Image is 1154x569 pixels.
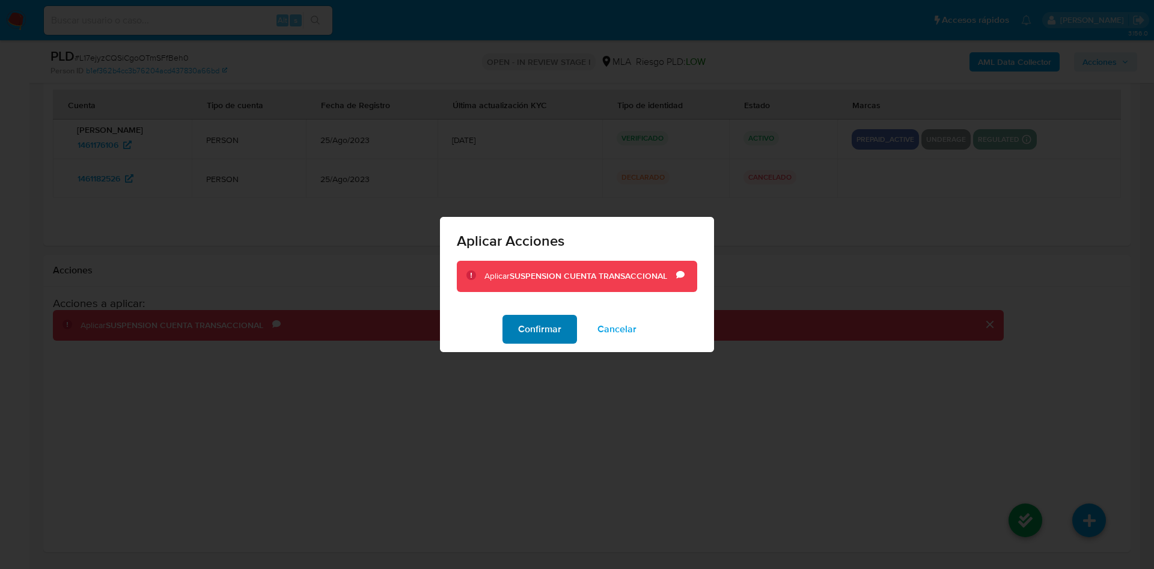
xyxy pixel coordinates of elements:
[510,270,667,282] b: SUSPENSION CUENTA TRANSACCIONAL
[484,270,676,282] div: Aplicar
[457,234,697,248] span: Aplicar Acciones
[582,315,652,344] button: Cancelar
[518,316,561,342] span: Confirmar
[597,316,637,342] span: Cancelar
[502,315,577,344] button: Confirmar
